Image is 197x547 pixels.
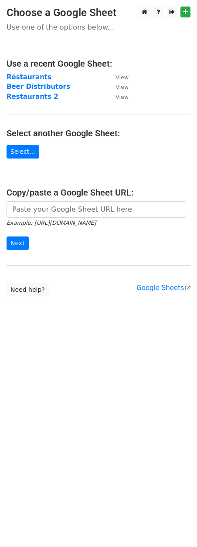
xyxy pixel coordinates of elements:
a: Google Sheets [136,284,190,292]
a: View [107,83,129,91]
small: Example: [URL][DOMAIN_NAME] [7,219,96,226]
h4: Copy/paste a Google Sheet URL: [7,187,190,198]
a: Restaurants [7,73,51,81]
a: Beer Distributors [7,83,70,91]
small: View [115,84,129,90]
input: Paste your Google Sheet URL here [7,201,186,218]
small: View [115,94,129,100]
a: Select... [7,145,39,159]
a: View [107,93,129,101]
small: View [115,74,129,81]
h4: Select another Google Sheet: [7,128,190,138]
input: Next [7,236,29,250]
a: Restaurants 2 [7,93,58,101]
h3: Choose a Google Sheet [7,7,190,19]
a: Need help? [7,283,49,297]
a: View [107,73,129,81]
p: Use one of the options below... [7,23,190,32]
h4: Use a recent Google Sheet: [7,58,190,69]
